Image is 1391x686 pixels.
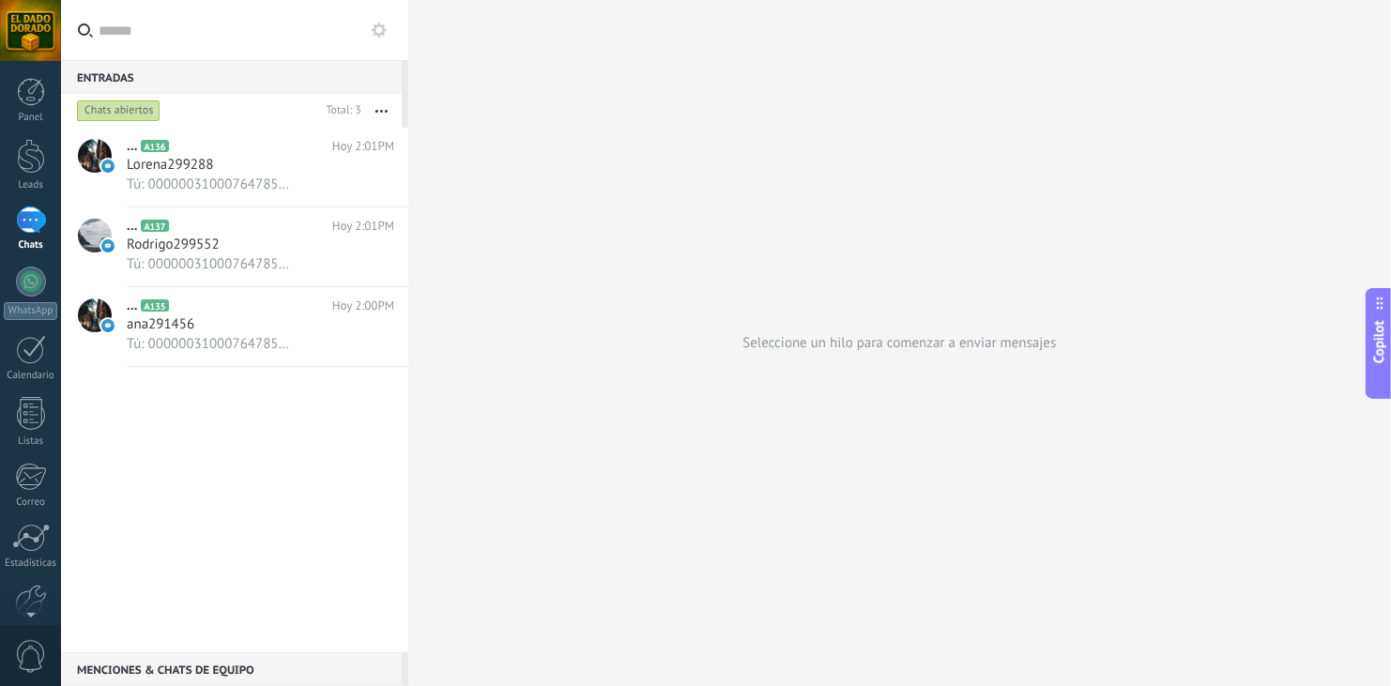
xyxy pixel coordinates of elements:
span: A136 [141,140,168,152]
div: Listas [4,435,58,448]
img: icon [101,239,115,252]
span: Hoy 2:01PM [332,137,394,156]
span: A137 [141,220,168,232]
span: Rodrigo299552 [127,236,220,254]
span: Tú: 0000003100076478586898 [127,335,291,353]
a: avataricon...A137Hoy 2:01PMRodrigo299552Tú: 0000003100076478586898 [61,207,408,286]
div: Entradas [61,60,402,94]
div: Chats [4,239,58,252]
a: avataricon...A136Hoy 2:01PMLorena299288Tú: 0000003100076478586898 [61,128,408,206]
img: icon [101,319,115,332]
span: ... [127,217,137,236]
div: Menciones & Chats de equipo [61,652,402,686]
div: Estadísticas [4,557,58,570]
span: ... [127,137,137,156]
span: A135 [141,299,168,312]
div: Correo [4,496,58,509]
img: icon [101,160,115,173]
div: Total: 3 [319,101,361,120]
button: Más [361,94,402,128]
span: ... [127,297,137,315]
a: avataricon...A135Hoy 2:00PMana291456Tú: 0000003100076478586898 [61,287,408,366]
span: Hoy 2:01PM [332,217,394,236]
div: Chats abiertos [77,99,160,122]
div: Leads [4,179,58,191]
div: Calendario [4,370,58,382]
span: Tú: 0000003100076478586898 [127,255,291,273]
div: Panel [4,112,58,124]
span: Tú: 0000003100076478586898 [127,175,291,193]
span: Lorena299288 [127,156,213,175]
div: WhatsApp [4,302,57,320]
span: Hoy 2:00PM [332,297,394,315]
span: Copilot [1370,320,1389,363]
span: ana291456 [127,315,194,334]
